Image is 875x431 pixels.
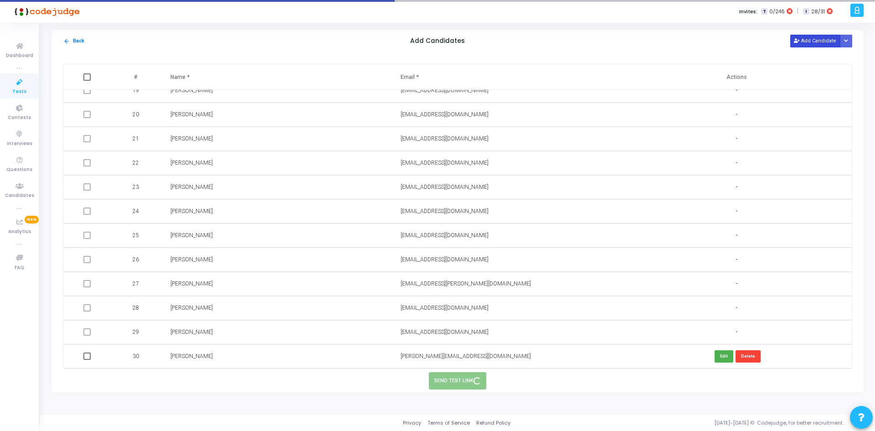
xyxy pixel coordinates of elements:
span: [PERSON_NAME][EMAIL_ADDRESS][DOMAIN_NAME] [401,353,531,359]
span: Analytics [8,228,31,236]
span: T [761,8,767,15]
span: 19 [133,86,139,94]
span: [EMAIL_ADDRESS][DOMAIN_NAME] [401,87,489,93]
span: [EMAIL_ADDRESS][DOMAIN_NAME] [401,208,489,214]
span: Candidates [5,192,34,200]
span: - [736,159,737,167]
span: 27 [133,280,139,288]
span: - [736,208,737,215]
span: 23 [133,183,139,191]
span: - [736,304,737,312]
span: I [803,8,809,15]
a: Refund Policy [476,419,510,427]
span: [PERSON_NAME] [170,208,213,214]
span: 21 [133,135,139,143]
span: - [736,328,737,336]
th: Email * [391,64,622,90]
span: [EMAIL_ADDRESS][PERSON_NAME][DOMAIN_NAME] [401,280,531,287]
span: [PERSON_NAME] [170,305,213,311]
a: Privacy [403,419,421,427]
span: [EMAIL_ADDRESS][DOMAIN_NAME] [401,305,489,311]
th: Actions [622,64,852,90]
button: Back [63,37,85,46]
span: - [736,87,737,94]
h5: Add Candidates [410,37,465,45]
span: 26 [133,255,139,264]
span: [EMAIL_ADDRESS][DOMAIN_NAME] [401,160,489,166]
span: [EMAIL_ADDRESS][DOMAIN_NAME] [401,329,489,335]
span: 30 [133,352,139,360]
span: New [25,216,39,223]
span: [EMAIL_ADDRESS][DOMAIN_NAME] [401,256,489,263]
span: 22 [133,159,139,167]
span: [EMAIL_ADDRESS][DOMAIN_NAME] [401,184,489,190]
span: 24 [133,207,139,215]
span: 25 [133,231,139,239]
span: [PERSON_NAME] [170,353,213,359]
span: Contests [8,114,31,122]
div: Button group with nested dropdown [840,35,853,47]
span: - [736,183,737,191]
span: - [736,280,737,288]
div: [DATE]-[DATE] © Codejudge, for better recruitment. [510,419,864,427]
button: Send Test Link [429,372,487,389]
span: [PERSON_NAME] [170,232,213,239]
span: [EMAIL_ADDRESS][DOMAIN_NAME] [401,135,489,142]
span: [PERSON_NAME] [170,160,213,166]
span: [EMAIL_ADDRESS][DOMAIN_NAME] [401,232,489,239]
span: - [736,111,737,119]
span: 0/246 [769,8,785,16]
label: Invites: [739,8,757,16]
span: 20 [133,110,139,119]
span: | [797,6,798,16]
button: Add Candidate [790,35,840,47]
span: [PERSON_NAME] [170,135,213,142]
img: logo [11,2,80,21]
span: [EMAIL_ADDRESS][DOMAIN_NAME] [401,111,489,118]
span: [PERSON_NAME] [170,184,213,190]
span: [PERSON_NAME] [170,280,213,287]
span: Questions [6,166,32,174]
span: [PERSON_NAME] [170,87,213,93]
span: Dashboard [6,52,33,60]
span: Tests [12,88,26,96]
button: Edit [715,350,733,363]
th: # [112,64,161,90]
th: Name * [161,64,391,90]
span: [PERSON_NAME] [170,111,213,118]
span: [PERSON_NAME] [170,256,213,263]
span: - [736,135,737,143]
mat-icon: arrow_back [63,38,70,45]
button: Delete [736,350,761,363]
span: - [736,232,737,239]
a: Terms of Service [427,419,470,427]
span: Interviews [7,140,32,148]
span: 29 [133,328,139,336]
span: - [736,256,737,264]
span: 28 [133,304,139,312]
span: [PERSON_NAME] [170,329,213,335]
span: FAQ [15,264,24,272]
span: 28/31 [811,8,825,16]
